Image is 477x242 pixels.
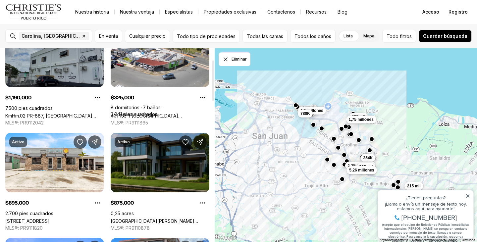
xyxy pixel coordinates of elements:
button: 1,5 millones [298,107,326,115]
a: KmHm.02 PR-887, CAROLINA PR, 00987 [5,113,104,119]
button: Guardar Propiedad: 3038 AVENIDA ISLA VERDE AVE [74,135,87,149]
font: Propiedades exclusivas [204,9,256,15]
font: Todas las camas [247,33,283,39]
button: En venta [95,30,122,43]
button: 325 mil [357,163,376,171]
font: Todo [387,33,398,39]
font: Carolina, [GEOGRAPHIC_DATA], [GEOGRAPHIC_DATA]. [22,33,142,39]
button: Todos los baños [290,30,336,43]
font: Mapa [363,33,374,38]
font: 780K [300,111,310,116]
button: Opciones de propiedad [196,196,209,210]
a: 3038 AVENIDA ISLA VERDE AVE, CAROLINA PR, 00979 [5,218,50,224]
font: Acepto que el equipo de Relaciones Públicas Inmobiliarias Internacionales [PERSON_NAME] se ponga ... [8,42,95,62]
font: 354K [363,156,373,160]
font: [PHONE_NUMBER] [27,32,82,42]
font: Guardar búsqueda [423,33,467,39]
font: Activo [12,139,25,144]
button: Opciones de propiedad [91,91,104,104]
font: filtros [400,33,412,39]
button: Guardar Propiedad: SEVILLA [179,135,192,149]
button: Compartir propiedad [193,135,207,149]
button: Compartir propiedad [88,135,101,149]
font: Todo tipo de propiedades [177,33,236,39]
a: Nuestra historia [70,7,114,17]
button: Descartar dibujo [219,52,250,66]
font: Recursos [306,9,327,15]
a: Nuestra ventaja [115,7,159,17]
font: Eliminar [232,57,247,62]
button: 5,26 millones [346,166,377,174]
font: Blog [338,9,347,15]
button: 780K [298,110,313,118]
font: Activo [117,139,130,144]
button: Todas las camas [242,30,288,43]
button: Todo tipo de propiedades [173,30,240,43]
button: Todofiltros [382,30,416,43]
font: Acceso [422,9,439,15]
button: Contáctenos [262,7,300,17]
a: Blog [332,7,353,17]
font: 1,19 millones [348,163,373,168]
button: 1,19 millones [345,162,375,169]
font: ¡Llama o envía un mensaje de texto hoy, estamos aquí para ayudarte! [11,20,92,31]
img: logo [5,4,62,20]
font: 1,5 millones [300,108,323,113]
a: Propiedades exclusivas [198,7,262,17]
font: 1,75 millones [349,117,374,122]
font: Todos los baños [294,33,331,39]
a: Especialistas [160,7,198,17]
button: Cualquier precio [125,30,170,43]
a: SEVILLA, CAROLINA PR, 00983 [111,218,209,224]
button: Guardar búsqueda [419,30,472,42]
a: Recursos [301,7,332,17]
font: En venta [99,33,118,39]
a: 401 133-1 VILLA CAROLINA, CAROLINA PR, 00985 [111,113,209,119]
font: Registro [449,9,468,15]
button: 1,75 millones [346,116,376,123]
font: 325 mil [359,165,373,169]
font: ¿Tienes preguntas? [31,14,71,21]
font: 875 mil [352,115,365,119]
font: Especialistas [165,9,193,15]
font: 5,26 millones [349,168,374,172]
font: Contáctenos [267,9,295,15]
button: 875 mil [349,113,368,121]
button: Opciones de propiedad [196,91,209,104]
font: Lista [344,33,353,38]
button: Acceso [418,5,443,19]
button: Opciones de propiedad [91,196,104,210]
font: Nuestra historia [75,9,109,15]
button: 354K [361,154,376,162]
font: Nuestra ventaja [120,9,154,15]
font: Cualquier precio [129,33,166,39]
button: Registro [445,5,472,19]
